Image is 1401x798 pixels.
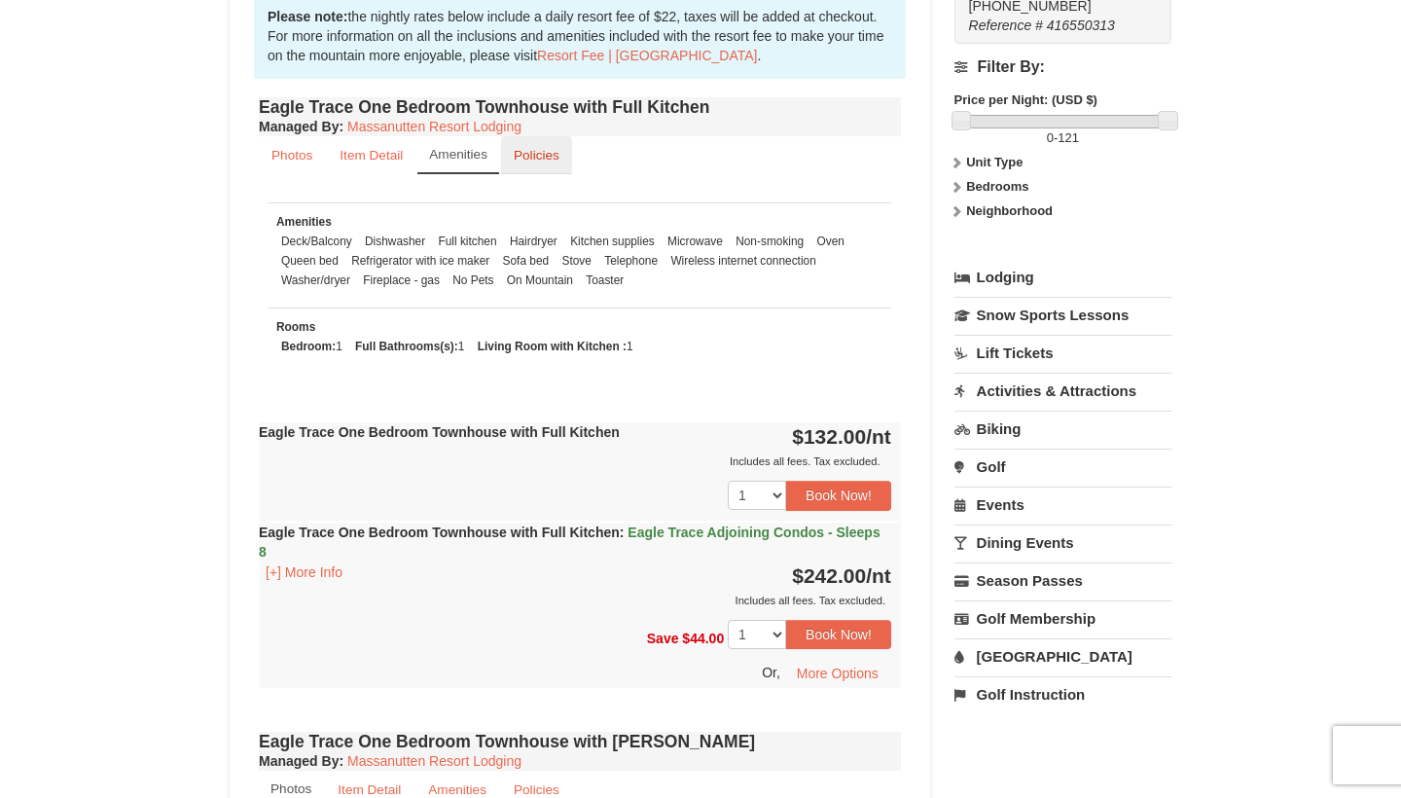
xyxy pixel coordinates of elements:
[338,782,401,797] small: Item Detail
[966,203,1053,218] strong: Neighborhood
[259,753,343,769] strong: :
[954,297,1171,333] a: Snow Sports Lessons
[647,630,679,645] span: Save
[276,251,343,271] li: Queen bed
[350,337,469,356] li: 1
[966,155,1023,169] strong: Unit Type
[259,424,620,440] strong: Eagle Trace One Bedroom Townhouse with Full Kitchen
[259,452,891,471] div: Includes all fees. Tax excluded.
[347,753,521,769] a: Massanutten Resort Lodging
[498,251,555,271] li: Sofa bed
[271,148,312,163] small: Photos
[663,232,728,251] li: Microwave
[259,591,891,610] div: Includes all fees. Tax excluded.
[346,251,494,271] li: Refrigerator with ice maker
[473,337,638,356] li: 1
[429,147,487,162] small: Amenities
[270,781,311,796] small: Photos
[1047,18,1115,33] span: 416550313
[276,232,357,251] li: Deck/Balcony
[762,665,780,680] span: Or,
[259,753,339,769] span: Managed By
[954,600,1171,636] a: Golf Membership
[731,232,808,251] li: Non-smoking
[1047,130,1054,145] span: 0
[620,525,625,540] span: :
[581,271,629,290] li: Toaster
[259,97,901,117] h4: Eagle Trace One Bedroom Townhouse with Full Kitchen
[954,525,1171,561] a: Dining Events
[276,215,332,229] small: Amenities
[682,630,724,645] span: $44.00
[327,136,415,174] a: Item Detail
[478,340,627,353] strong: Living Room with Kitchen :
[866,425,891,448] span: /nt
[259,119,339,134] span: Managed By
[360,232,430,251] li: Dishwasher
[665,251,820,271] li: Wireless internet connection
[355,340,458,353] strong: Full Bathrooms(s):
[969,18,1043,33] span: Reference #
[954,373,1171,409] a: Activities & Attractions
[954,260,1171,295] a: Lodging
[954,335,1171,371] a: Lift Tickets
[792,564,866,587] span: $242.00
[954,449,1171,485] a: Golf
[954,411,1171,447] a: Biking
[276,320,315,334] small: Rooms
[505,232,562,251] li: Hairdryer
[599,251,663,271] li: Telephone
[259,562,349,583] button: [+] More Info
[268,9,347,24] strong: Please note:
[259,119,343,134] strong: :
[954,58,1171,76] h4: Filter By:
[259,525,880,560] strong: Eagle Trace One Bedroom Townhouse with Full Kitchen
[565,232,660,251] li: Kitchen supplies
[428,782,486,797] small: Amenities
[954,562,1171,598] a: Season Passes
[358,271,445,290] li: Fireplace - gas
[448,271,498,290] li: No Pets
[792,425,891,448] strong: $132.00
[954,487,1171,523] a: Events
[866,564,891,587] span: /nt
[1058,130,1079,145] span: 121
[259,136,325,174] a: Photos
[954,638,1171,674] a: [GEOGRAPHIC_DATA]
[259,525,880,560] span: Eagle Trace Adjoining Condos - Sleeps 8
[259,732,901,751] h4: Eagle Trace One Bedroom Townhouse with [PERSON_NAME]
[954,92,1097,107] strong: Price per Night: (USD $)
[784,659,891,688] button: More Options
[557,251,595,271] li: Stove
[966,179,1028,194] strong: Bedrooms
[276,271,355,290] li: Washer/dryer
[786,481,891,510] button: Book Now!
[501,136,572,174] a: Policies
[276,337,347,356] li: 1
[417,136,499,174] a: Amenities
[812,232,849,251] li: Oven
[954,676,1171,712] a: Golf Instruction
[514,782,559,797] small: Policies
[502,271,578,290] li: On Mountain
[340,148,403,163] small: Item Detail
[281,340,336,353] strong: Bedroom:
[954,128,1171,148] label: -
[537,48,757,63] a: Resort Fee | [GEOGRAPHIC_DATA]
[786,620,891,649] button: Book Now!
[514,148,559,163] small: Policies
[347,119,521,134] a: Massanutten Resort Lodging
[433,232,501,251] li: Full kitchen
